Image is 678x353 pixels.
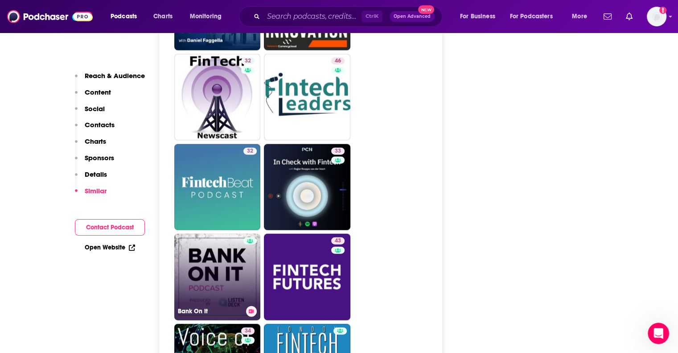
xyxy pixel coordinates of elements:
a: Show notifications dropdown [600,9,615,24]
span: Podcasts [111,10,137,23]
span: New [418,5,434,14]
a: 32 [174,54,261,141]
input: Search podcasts, credits, & more... [263,9,362,24]
a: 43 [331,237,345,245]
span: 32 [247,147,253,156]
button: open menu [566,9,598,24]
span: For Podcasters [510,10,553,23]
button: Contact Podcast [75,219,145,236]
button: Contacts [75,120,115,137]
p: Contacts [85,120,115,129]
button: Content [75,88,111,104]
span: Open Advanced [394,14,431,19]
a: 43 [264,234,350,320]
p: Sponsors [85,154,114,162]
span: 34 [245,327,251,336]
a: Bank On It [174,234,261,320]
button: Reach & Audience [75,71,145,88]
button: open menu [454,9,506,24]
p: Similar [85,187,107,195]
div: Search podcasts, credits, & more... [247,6,451,27]
img: User Profile [647,7,666,26]
button: open menu [504,9,566,24]
a: 46 [331,58,345,65]
button: Details [75,170,107,187]
span: For Business [460,10,495,23]
h3: Bank On It [178,307,242,315]
a: 46 [264,54,350,141]
span: 46 [335,57,341,66]
p: Social [85,104,105,113]
span: Charts [153,10,173,23]
a: 33 [264,144,350,231]
button: Social [75,104,105,121]
a: Open Website [85,244,135,251]
p: Charts [85,137,106,145]
button: Similar [75,187,107,203]
p: Details [85,170,107,179]
iframe: Intercom live chat [648,323,669,344]
a: Charts [148,9,178,24]
a: 32 [174,144,261,231]
svg: Add a profile image [659,7,666,14]
span: 33 [335,147,341,156]
span: 32 [245,57,251,66]
button: Open AdvancedNew [390,11,435,22]
a: 34 [241,328,255,335]
button: open menu [104,9,148,24]
span: Ctrl K [362,11,382,22]
a: 32 [241,58,255,65]
button: open menu [184,9,233,24]
span: 43 [335,237,341,245]
a: Show notifications dropdown [622,9,636,24]
span: Logged in as NSelinger [647,7,666,26]
img: Podchaser - Follow, Share and Rate Podcasts [7,8,93,25]
button: Charts [75,137,106,154]
span: More [572,10,587,23]
p: Content [85,88,111,96]
span: Monitoring [190,10,222,23]
a: 33 [331,148,345,155]
button: Sponsors [75,154,114,170]
button: Show profile menu [647,7,666,26]
p: Reach & Audience [85,71,145,80]
a: 32 [243,148,257,155]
